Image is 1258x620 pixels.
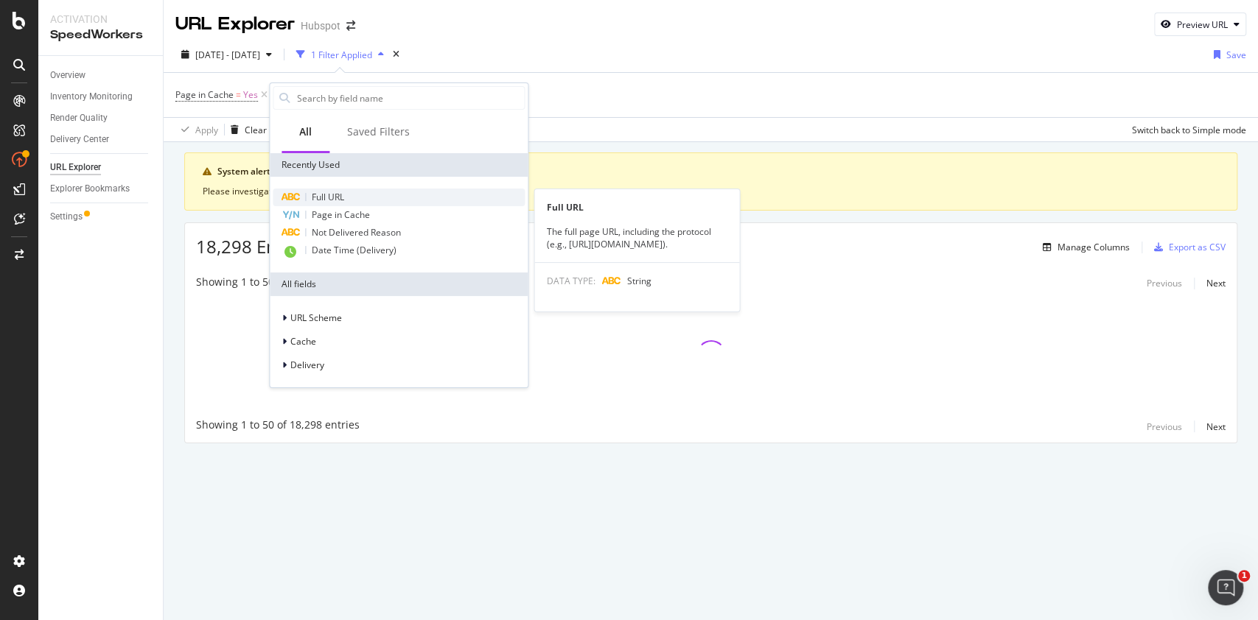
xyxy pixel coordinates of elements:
div: The full page URL, including the protocol (e.g., [URL][DOMAIN_NAME]). [534,225,739,250]
div: Export as CSV [1169,241,1226,253]
div: All [299,124,312,139]
div: Previous [1147,420,1182,433]
button: Next [1206,275,1226,292]
button: Export as CSV [1148,236,1226,259]
button: Save [1208,43,1246,66]
div: Next [1206,277,1226,289]
div: Settings [50,209,83,225]
div: Preview URL [1177,18,1228,31]
button: Apply [175,118,218,141]
div: Explorer Bookmarks [50,181,130,197]
div: Inventory Monitoring [50,89,133,105]
a: URL Explorer [50,160,153,175]
div: System alert: fails reported on your tested URLs [217,165,1219,178]
a: Explorer Bookmarks [50,181,153,197]
span: 18,298 Entries found [196,234,367,258]
div: Overview [50,68,85,83]
div: arrow-right-arrow-left [346,21,355,31]
div: All fields [270,272,528,296]
span: [DATE] - [DATE] [195,49,260,61]
span: Page in Cache [175,88,234,101]
div: URL Explorer [175,12,295,37]
a: Delivery Center [50,132,153,147]
div: SpeedWorkers [50,27,151,43]
a: Overview [50,68,153,83]
button: Preview URL [1154,13,1246,36]
button: Previous [1147,418,1182,435]
span: Yes [243,85,258,105]
a: Settings [50,209,153,225]
span: Not Delivered Reason [312,226,401,239]
div: times [390,47,402,62]
div: Recently Used [270,153,528,177]
span: Full URL [312,191,344,203]
span: DATA TYPE: [546,275,595,287]
span: Cache [290,335,316,348]
button: Previous [1147,275,1182,292]
div: warning banner [184,152,1237,211]
div: Save [1226,49,1246,61]
button: Clear [225,118,267,141]
span: = [236,88,241,101]
div: Apply [195,124,218,136]
div: Please investigate your issue in the or contact . [203,184,1219,198]
button: Manage Columns [1037,239,1130,256]
div: Next [1206,420,1226,433]
div: 1 Filter Applied [311,49,372,61]
span: 1 [1238,570,1250,582]
div: Activation [50,12,151,27]
iframe: Intercom live chat [1208,570,1243,605]
span: String [626,275,651,287]
input: Search by field name [296,87,524,109]
div: Delivery Center [50,132,109,147]
div: Saved Filters [347,124,410,139]
div: Render Quality [50,110,108,126]
span: URL Scheme [290,311,342,324]
div: Previous [1147,277,1182,289]
button: Switch back to Simple mode [1126,118,1246,141]
span: Delivery [290,359,324,371]
div: Full URL [534,201,739,214]
span: Page in Cache [312,208,370,221]
div: Showing 1 to 50 of 18,298 entries [196,418,360,435]
button: 1 Filter Applied [290,43,390,66]
a: Inventory Monitoring [50,89,153,105]
div: Showing 1 to 50 of 18,298 entries [196,275,360,292]
button: [DATE] - [DATE] [175,43,278,66]
div: URL Explorer [50,160,101,175]
div: Hubspot [301,18,340,33]
a: Render Quality [50,110,153,126]
div: Manage Columns [1058,241,1130,253]
span: Date Time (Delivery) [312,244,396,256]
button: Next [1206,418,1226,435]
div: Clear [245,124,267,136]
div: Switch back to Simple mode [1132,124,1246,136]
